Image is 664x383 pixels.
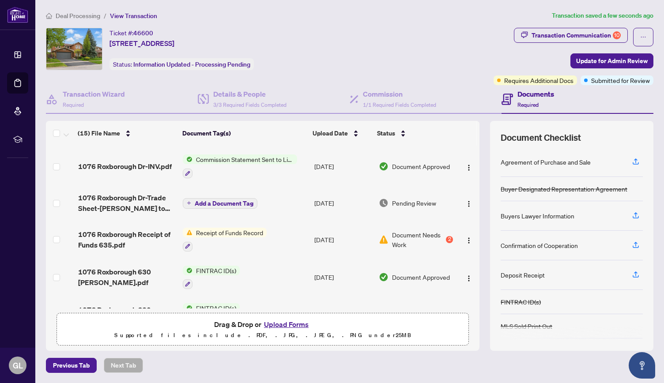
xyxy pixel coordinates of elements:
button: Status IconFINTRAC ID(s) [183,303,240,327]
img: Logo [465,237,472,244]
span: Document Checklist [501,131,581,144]
button: Update for Admin Review [570,53,653,68]
span: Document Approved [392,272,450,282]
span: Upload Date [313,128,348,138]
div: 10 [613,31,621,39]
article: Transaction saved a few seconds ago [552,11,653,21]
p: Supported files include .PDF, .JPG, .JPEG, .PNG under 25 MB [62,330,463,341]
div: Buyer Designated Representation Agreement [501,184,627,194]
img: Document Status [379,198,389,208]
span: Status [377,128,395,138]
img: Document Status [379,272,389,282]
span: Drag & Drop or [214,319,311,330]
span: Drag & Drop orUpload FormsSupported files include .PDF, .JPG, .JPEG, .PNG under25MB [57,313,468,346]
img: Status Icon [183,266,192,275]
button: Next Tab [104,358,143,373]
img: Document Status [379,161,389,171]
span: 46600 [133,29,153,37]
span: Requires Additional Docs [504,75,573,85]
img: Status Icon [183,303,192,313]
button: Logo [462,159,476,173]
h4: Details & People [213,89,287,99]
img: Logo [465,164,472,171]
span: Submitted for Review [591,75,650,85]
img: Status Icon [183,228,192,237]
span: 1/1 Required Fields Completed [363,101,436,108]
span: 1076 Roxborough 630 [PERSON_NAME].pdf [78,267,176,288]
img: Logo [465,200,472,207]
h4: Commission [363,89,436,99]
div: Agreement of Purchase and Sale [501,157,591,167]
button: Logo [462,196,476,210]
span: 1076 Roxborough 630 Gabe.pdf [78,304,176,326]
span: Document Approved [392,161,450,171]
span: Pending Review [392,198,436,208]
img: Logo [465,275,472,282]
th: Document Tag(s) [179,121,309,146]
img: Status Icon [183,154,192,164]
span: Deal Processing [56,12,100,20]
span: Update for Admin Review [576,54,648,68]
div: MLS Sold Print Out [501,321,552,331]
button: Status IconFINTRAC ID(s) [183,266,240,289]
span: 1076 Roxborough Dr-Trade Sheet-[PERSON_NAME] to Review.pdf [78,192,176,214]
th: Status [373,121,454,146]
span: home [46,13,52,19]
span: 1076 Roxborough Dr-INV.pdf [78,161,172,172]
span: plus [187,201,191,205]
div: Deposit Receipt [501,270,545,280]
h4: Documents [517,89,554,99]
span: View Transaction [110,12,157,20]
span: [STREET_ADDRESS] [109,38,174,49]
img: IMG-W12285652_1.jpg [46,28,102,70]
span: Required [517,101,539,108]
span: Information Updated - Processing Pending [133,60,250,68]
span: Receipt of Funds Record [192,228,267,237]
img: logo [7,7,28,23]
td: [DATE] [311,259,376,297]
span: Add a Document Tag [195,200,253,207]
button: Add a Document Tag [183,197,257,209]
div: Transaction Communication [532,28,621,42]
div: Ticket #: [109,28,153,38]
th: Upload Date [309,121,373,146]
div: FINTRAC ID(s) [501,297,541,307]
div: Confirmation of Cooperation [501,240,578,250]
button: Transaction Communication10 [514,28,628,43]
span: GL [13,359,23,372]
td: [DATE] [311,296,376,334]
span: Required [63,101,84,108]
button: Logo [462,233,476,247]
div: 2 [446,236,453,243]
span: 1076 Roxborough Receipt of Funds 635.pdf [78,229,176,250]
span: 3/3 Required Fields Completed [213,101,287,108]
span: FINTRAC ID(s) [192,266,240,275]
button: Previous Tab [46,358,97,373]
button: Status IconCommission Statement Sent to Listing Brokerage [183,154,297,178]
button: Open asap [629,352,655,379]
span: Document Needs Work [392,230,444,249]
button: Status IconReceipt of Funds Record [183,228,267,252]
td: [DATE] [311,185,376,221]
img: Document Status [379,235,389,244]
span: Commission Statement Sent to Listing Brokerage [192,154,297,164]
span: (15) File Name [78,128,120,138]
td: [DATE] [311,147,376,185]
span: Previous Tab [53,358,90,372]
li: / [104,11,106,21]
div: Status: [109,58,254,70]
span: ellipsis [640,34,646,40]
span: FINTRAC ID(s) [192,303,240,313]
div: Buyers Lawyer Information [501,211,574,221]
td: [DATE] [311,221,376,259]
h4: Transaction Wizard [63,89,125,99]
button: Upload Forms [261,319,311,330]
button: Add a Document Tag [183,198,257,209]
button: Logo [462,270,476,284]
th: (15) File Name [74,121,178,146]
